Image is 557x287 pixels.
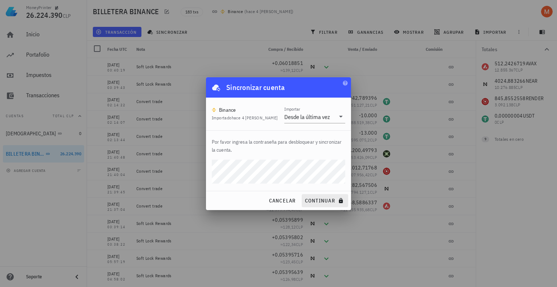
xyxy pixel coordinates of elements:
button: cancelar [265,194,298,207]
button: continuar [302,194,348,207]
p: Por favor ingresa la contraseña para desbloquear y sincronizar la cuenta. [212,138,345,154]
span: hace 4 [PERSON_NAME] [232,115,278,120]
div: ImportarDesde la última vez [284,111,345,123]
div: Binance [219,106,236,114]
div: Desde la última vez [284,113,330,120]
div: Sincronizar cuenta [226,82,285,93]
span: Importado [212,115,278,120]
span: cancelar [268,197,296,204]
img: 270.png [212,108,216,112]
label: Importar [284,106,300,112]
span: continuar [305,197,345,204]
